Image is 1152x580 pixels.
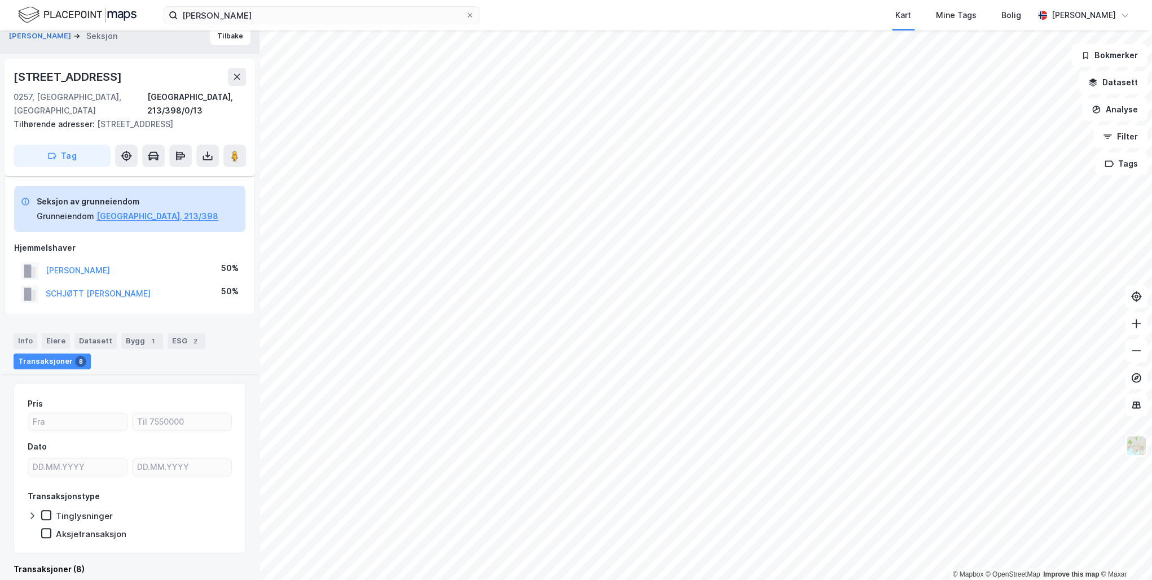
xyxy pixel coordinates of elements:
div: Aksjetransaksjon [56,529,126,539]
div: Dato [28,440,47,453]
div: Seksjon [86,29,117,43]
button: Datasett [1079,71,1147,94]
div: [PERSON_NAME] [1052,8,1116,22]
div: [STREET_ADDRESS] [14,117,237,131]
div: 50% [221,285,239,298]
div: Grunneiendom [37,210,94,223]
div: ESG [168,333,205,349]
div: Transaksjoner [14,354,91,369]
div: Seksjon av grunneiendom [37,195,218,208]
img: Z [1125,435,1147,456]
div: 8 [75,356,86,367]
div: 50% [221,261,239,275]
div: Hjemmelshaver [14,241,245,255]
input: Fra [28,413,127,430]
input: Søk på adresse, matrikkel, gårdeiere, leietakere eller personer [178,7,465,24]
div: 2 [190,335,201,347]
button: Analyse [1082,98,1147,121]
div: Datasett [74,333,117,349]
div: 1 [147,335,159,347]
div: [GEOGRAPHIC_DATA], 213/398/0/13 [147,90,246,117]
div: Transaksjoner (8) [14,562,246,576]
div: 0257, [GEOGRAPHIC_DATA], [GEOGRAPHIC_DATA] [14,90,147,117]
button: Tags [1095,152,1147,175]
div: [STREET_ADDRESS] [14,68,124,86]
button: [GEOGRAPHIC_DATA], 213/398 [96,210,218,223]
div: Pris [28,397,43,411]
div: Transaksjonstype [28,490,100,503]
button: [PERSON_NAME] [9,30,73,42]
input: DD.MM.YYYY [28,459,127,476]
iframe: Chat Widget [1096,526,1152,580]
div: Bygg [121,333,163,349]
button: Filter [1093,125,1147,148]
input: Til 7550000 [133,413,231,430]
div: Info [14,333,37,349]
img: logo.f888ab2527a4732fd821a326f86c7f29.svg [18,5,137,25]
div: Bolig [1001,8,1021,22]
a: Mapbox [952,570,983,578]
button: Tilbake [210,27,250,45]
div: Kart [895,8,911,22]
input: DD.MM.YYYY [133,459,231,476]
div: Tinglysninger [56,511,113,521]
span: Tilhørende adresser: [14,119,97,129]
a: OpenStreetMap [986,570,1040,578]
button: Bokmerker [1071,44,1147,67]
a: Improve this map [1043,570,1099,578]
button: Tag [14,145,111,167]
div: Mine Tags [936,8,977,22]
div: Eiere [42,333,70,349]
div: Kontrollprogram for chat [1096,526,1152,580]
